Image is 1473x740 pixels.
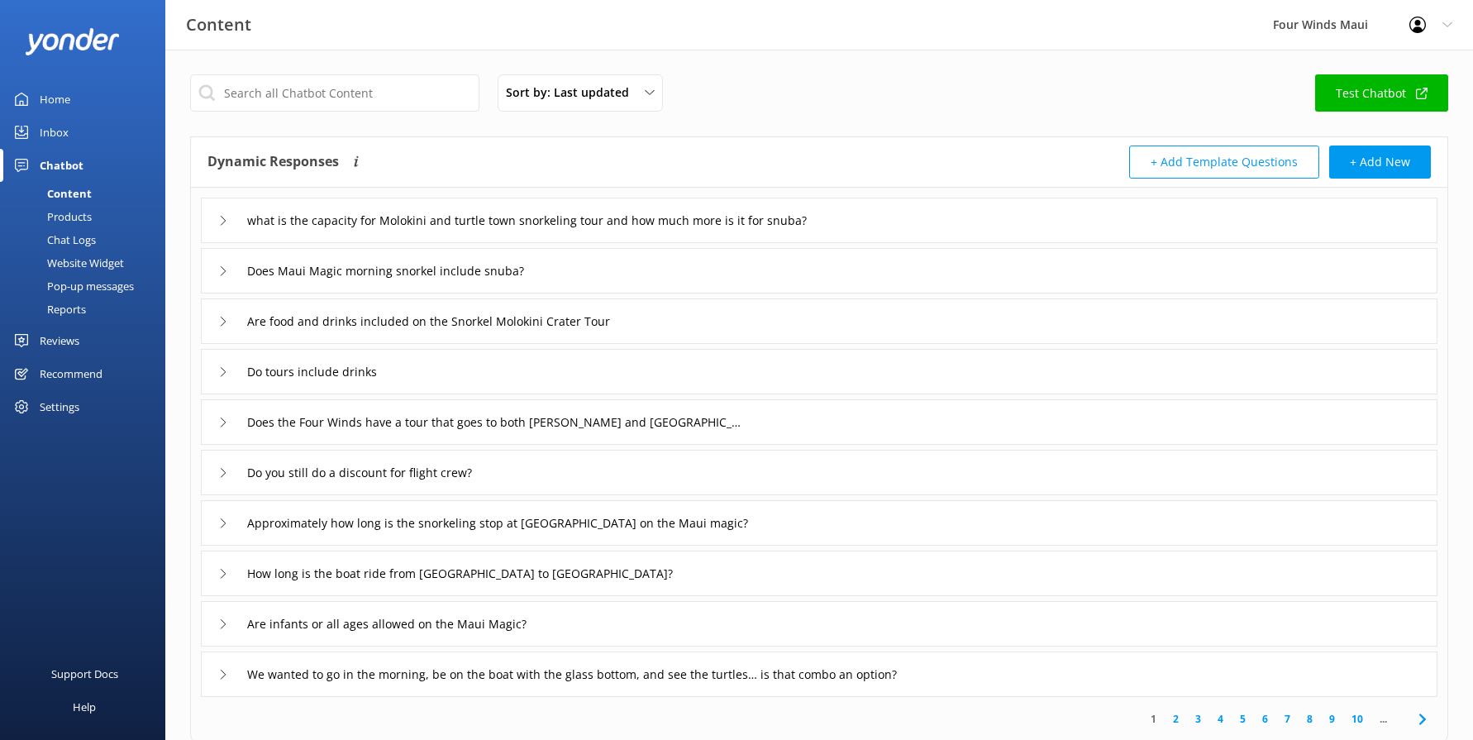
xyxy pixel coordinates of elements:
img: yonder-white-logo.png [25,28,120,55]
span: ... [1371,711,1395,727]
div: Content [10,182,92,205]
div: Reviews [40,324,79,357]
input: Search all Chatbot Content [190,74,479,112]
a: Test Chatbot [1315,74,1448,112]
div: Products [10,205,92,228]
div: Reports [10,298,86,321]
div: Support Docs [51,657,118,690]
span: Sort by: Last updated [506,84,639,102]
div: Chat Logs [10,228,96,251]
a: Content [10,182,165,205]
div: Recommend [40,357,102,390]
a: Website Widget [10,251,165,275]
h4: Dynamic Responses [207,146,339,179]
button: + Add New [1329,146,1431,179]
div: Inbox [40,116,69,149]
h3: Content [186,12,251,38]
div: Help [73,690,96,723]
a: 7 [1276,711,1299,727]
a: 3 [1187,711,1209,727]
div: Website Widget [10,251,124,275]
div: Chatbot [40,149,83,182]
a: 1 [1142,711,1165,727]
div: Pop-up messages [10,275,134,298]
a: 10 [1343,711,1371,727]
a: 6 [1254,711,1276,727]
a: 4 [1209,711,1232,727]
a: 2 [1165,711,1187,727]
a: 9 [1321,711,1343,727]
a: Products [10,205,165,228]
a: Chat Logs [10,228,165,251]
div: Settings [40,390,79,423]
button: + Add Template Questions [1129,146,1319,179]
div: Home [40,83,70,116]
a: Pop-up messages [10,275,165,298]
a: 5 [1232,711,1254,727]
a: 8 [1299,711,1321,727]
a: Reports [10,298,165,321]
